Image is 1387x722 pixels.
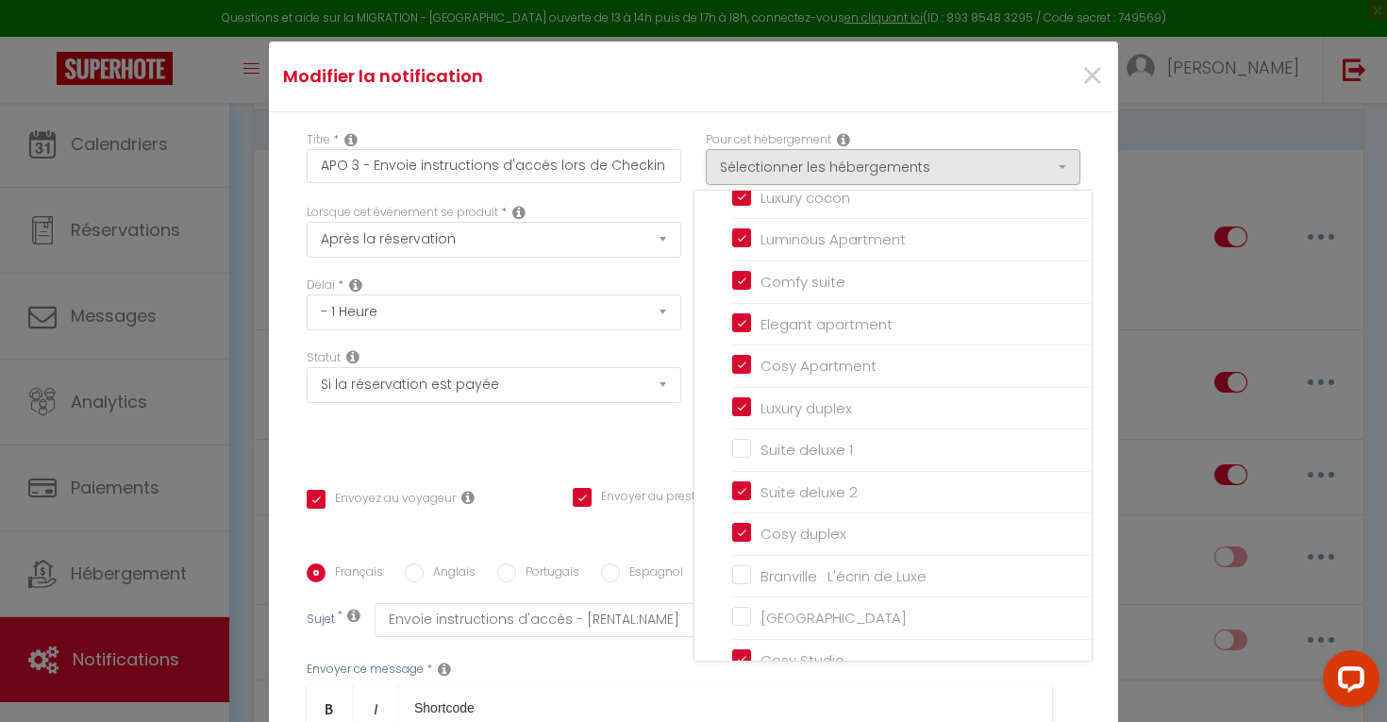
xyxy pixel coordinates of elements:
[1080,57,1104,97] button: Close
[326,563,383,584] label: Français
[307,661,424,679] label: Envoyer ce message
[283,63,822,90] h4: Modifier la notification
[307,204,498,222] label: Lorsque cet événement se produit
[1308,643,1387,722] iframe: LiveChat chat widget
[837,132,850,147] i: This Rental
[307,131,330,149] label: Titre
[760,482,858,502] span: Suite deluxe 2
[760,188,850,208] span: Luxury cocon
[307,349,341,367] label: Statut
[512,205,526,220] i: Event Occur
[760,314,893,334] span: Elegant apartment
[346,349,359,364] i: Booking status
[620,563,683,584] label: Espagnol
[706,131,831,149] label: Pour cet hébergement
[760,398,852,418] span: Luxury duplex
[760,272,845,292] span: Comfy suite
[706,149,1080,185] button: Sélectionner les hébergements
[344,132,358,147] i: Title
[760,566,927,586] span: Branville · L'écrin de Luxe
[349,277,362,293] i: Action Time
[438,662,451,677] i: Message
[307,611,335,630] label: Sujet
[461,490,475,505] i: Envoyer au voyageur
[1080,48,1104,105] span: ×
[516,563,579,584] label: Portugais
[424,563,476,584] label: Anglais
[307,277,335,294] label: Délai
[347,608,360,623] i: Subject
